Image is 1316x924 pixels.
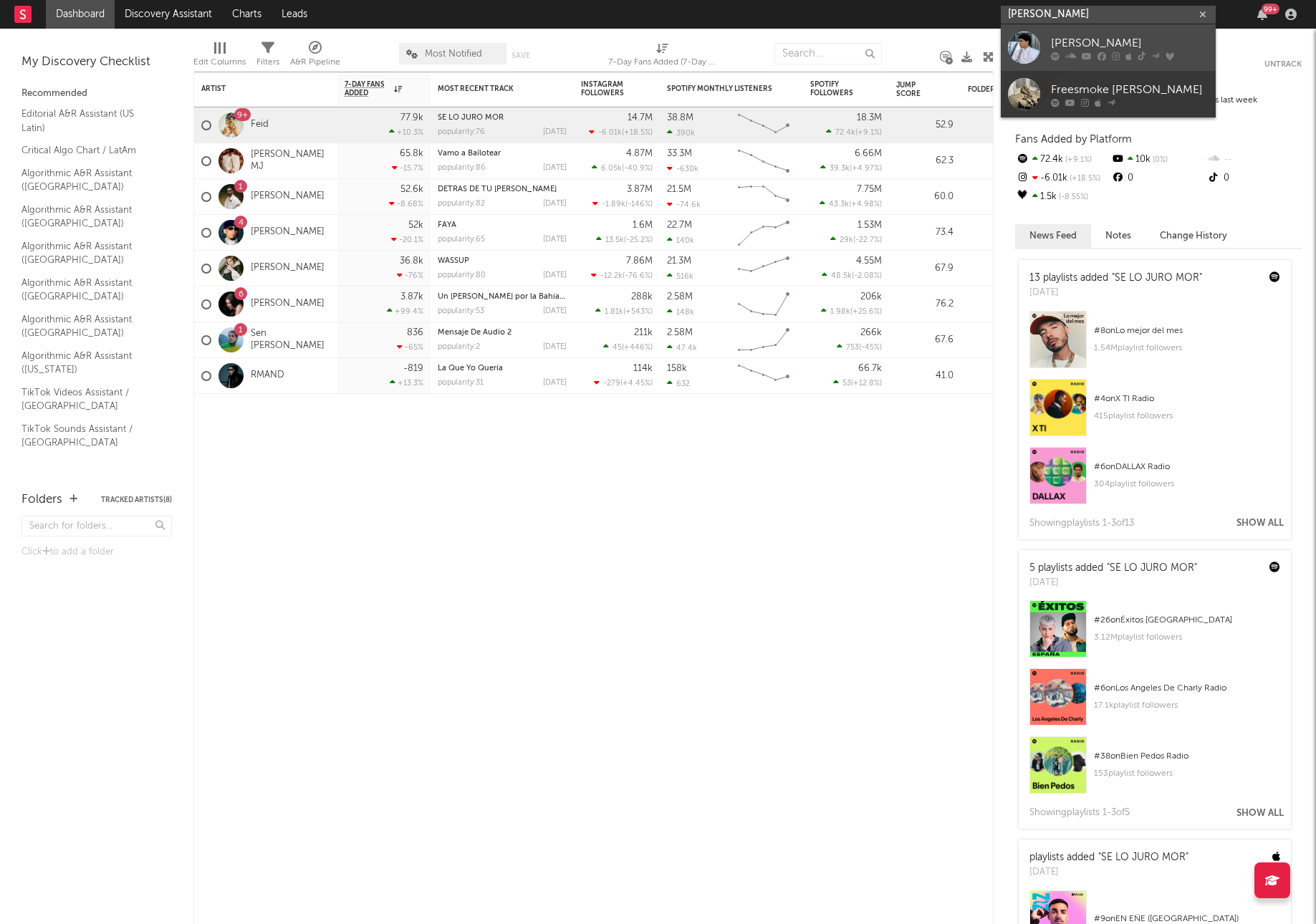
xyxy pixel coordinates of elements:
span: 43.3k [829,201,849,208]
div: 1.53M [858,221,882,230]
span: +12.8 % [853,380,880,388]
div: -- [1206,150,1302,169]
div: +13.3 % [390,378,423,388]
div: Edit Columns [193,36,246,77]
span: 13.5k [605,236,624,244]
div: Filters [256,36,279,77]
div: -6.01k [1015,169,1110,188]
input: Search for folders... [21,516,172,536]
div: ( ) [592,163,653,173]
div: 21.3M [667,256,691,266]
div: 415 playlist followers [1094,408,1280,425]
div: 211k [634,328,653,337]
div: ( ) [830,235,882,244]
span: 53 [842,380,851,388]
div: Folders [21,491,62,509]
span: -40.9 % [624,165,650,173]
div: 0 [1110,169,1206,188]
div: WASSUP [438,257,567,265]
div: 140k [667,236,694,245]
div: [DATE] [543,307,567,315]
div: 17.1k playlist followers [1094,697,1280,714]
div: 52.6k [400,185,423,194]
div: Spotify Monthly Listeners [667,85,774,93]
div: -630k [667,164,698,173]
div: [DATE] [543,164,567,172]
div: ( ) [822,271,882,280]
a: TikTok Videos Assistant / [GEOGRAPHIC_DATA] [21,385,158,414]
a: Mensaje De Audio 2 [438,329,511,337]
span: +9.1 % [1063,156,1092,164]
div: [DATE] [1029,576,1197,590]
a: Freesmoke [PERSON_NAME] [1001,71,1216,117]
span: 753 [846,344,859,352]
div: -65 % [397,342,423,352]
span: -22.7 % [855,236,880,244]
div: ( ) [594,378,653,388]
div: 0 [1206,169,1302,188]
div: ( ) [826,127,882,137]
input: Search for artists [1001,6,1216,24]
a: "SE LO JURO MOR" [1098,852,1188,862]
div: 2.58M [667,292,693,302]
a: Un [PERSON_NAME] por la Bahía, [GEOGRAPHIC_DATA][PERSON_NAME] [438,293,707,301]
div: [DATE] [543,379,567,387]
input: Search... [774,43,882,64]
button: Change History [1146,224,1241,248]
div: 73.4 [896,224,954,241]
a: Sen [PERSON_NAME] [251,328,330,352]
div: -20.1 % [391,235,423,244]
div: 6.66M [855,149,882,158]
span: 6.05k [601,165,622,173]
div: 304 playlist followers [1094,476,1280,493]
div: A&R Pipeline [290,36,340,77]
div: 18.3M [857,113,882,122]
div: 266k [860,328,882,337]
svg: Chart title [731,322,796,358]
span: -146 % [628,201,650,208]
a: [PERSON_NAME] [251,226,325,239]
span: -279 [603,380,620,388]
a: #26onÉxitos [GEOGRAPHIC_DATA]3.12Mplaylist followers [1019,600,1291,668]
div: [DATE] [543,200,567,208]
div: 22.7M [667,221,692,230]
div: 390k [667,128,695,138]
span: 39.3k [830,165,850,173]
div: 60.0 [896,188,954,206]
a: RMAND [251,370,284,382]
a: SE LO JURO MOR [438,114,504,122]
div: playlists added [1029,850,1188,865]
div: A&R Pipeline [290,54,340,71]
div: popularity: 53 [438,307,484,315]
a: #4onX TI Radio415playlist followers [1019,379,1291,447]
div: 7-Day Fans Added (7-Day Fans Added) [608,54,716,71]
span: 1.98k [830,308,850,316]
div: 114k [633,364,653,373]
div: ( ) [596,235,653,244]
div: 13 playlists added [1029,271,1202,286]
svg: Chart title [731,287,796,322]
div: 4.87M [626,149,653,158]
span: +18.5 % [1067,175,1100,183]
div: [DATE] [543,271,567,279]
div: 1.54M playlist followers [1094,340,1280,357]
button: Untrack [1264,57,1302,72]
div: ( ) [603,342,653,352]
button: Tracked Artists(8) [101,496,172,504]
button: News Feed [1015,224,1091,248]
div: -74.6k [667,200,701,209]
a: FAYA [438,221,456,229]
div: 2.58M [667,328,693,337]
div: 7-Day Fans Added (7-Day Fans Added) [608,36,716,77]
a: "SE LO JURO MOR" [1112,273,1202,283]
div: 153 playlist followers [1094,765,1280,782]
div: 1.5k [1015,188,1110,206]
a: #6onLos Angeles De Charly Radio17.1kplaylist followers [1019,668,1291,736]
a: [PERSON_NAME] MJ [251,149,330,173]
div: # 26 on Éxitos [GEOGRAPHIC_DATA] [1094,612,1280,629]
div: Edit Columns [193,54,246,71]
div: Freesmoke [PERSON_NAME] [1051,81,1209,98]
div: 66.7k [858,364,882,373]
div: 7.86M [626,256,653,266]
div: ( ) [837,342,882,352]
